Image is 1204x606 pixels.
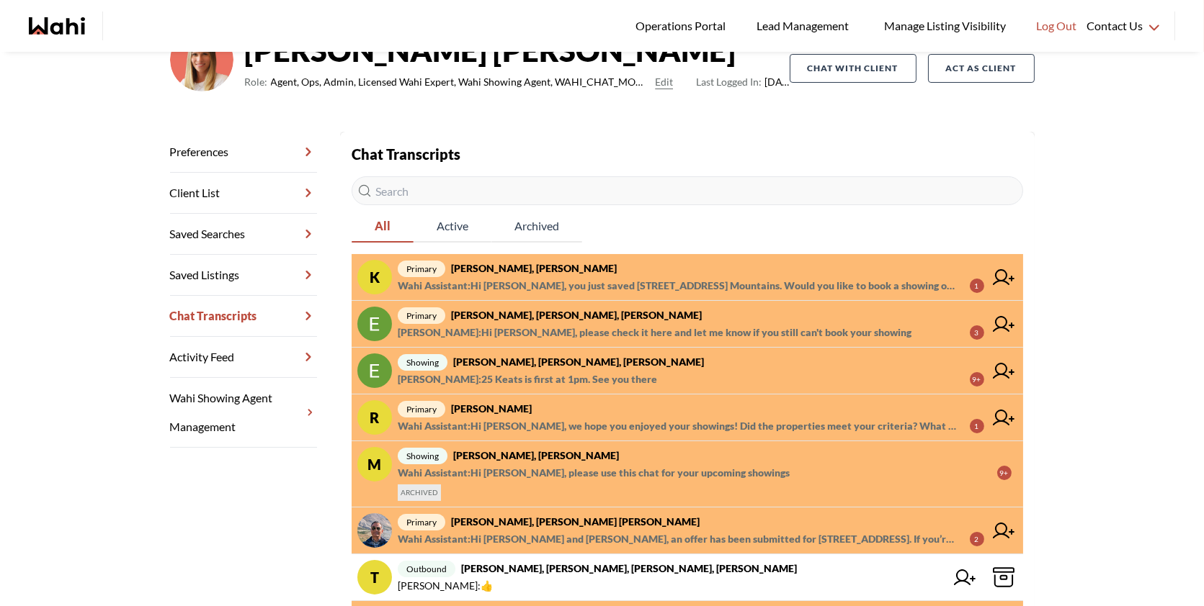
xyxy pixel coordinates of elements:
span: Wahi Assistant : Hi [PERSON_NAME], we hope you enjoyed your showings! Did the properties meet you... [398,417,958,435]
img: 0f07b375cde2b3f9.png [170,28,233,91]
div: M [357,447,392,481]
a: Wahi homepage [29,17,85,35]
span: Active [414,211,491,241]
strong: [PERSON_NAME] [451,402,532,415]
a: Toutbound[PERSON_NAME], [PERSON_NAME], [PERSON_NAME], [PERSON_NAME][PERSON_NAME]:👍 [352,554,1023,601]
a: primary[PERSON_NAME], [PERSON_NAME] [PERSON_NAME]Wahi Assistant:Hi [PERSON_NAME] and [PERSON_NAME... [352,507,1023,554]
span: showing [398,448,447,464]
div: 9+ [970,372,984,386]
span: All [352,211,414,241]
span: [PERSON_NAME] : 👍 [398,577,493,594]
a: Saved Searches [170,214,317,255]
a: Activity Feed [170,337,317,378]
a: Preferences [170,132,317,173]
img: chat avatar [357,513,392,548]
button: Act as Client [928,54,1035,83]
strong: Chat Transcripts [352,145,460,163]
span: Manage Listing Visibility [880,17,1010,35]
div: 1 [970,419,984,433]
span: Archived [491,211,582,241]
strong: [PERSON_NAME], [PERSON_NAME] [453,449,619,461]
div: 2 [970,532,984,546]
strong: [PERSON_NAME], [PERSON_NAME], [PERSON_NAME] [453,356,704,368]
span: ARCHIVED [398,484,441,501]
div: 1 [970,279,984,293]
span: Lead Management [757,17,854,35]
img: chat avatar [357,307,392,341]
input: Search [352,176,1023,205]
a: Mshowing[PERSON_NAME], [PERSON_NAME]Wahi Assistant:Hi [PERSON_NAME], please use this chat for you... [352,441,1023,507]
span: Last Logged In: [696,76,762,88]
a: Saved Listings [170,255,317,296]
span: primary [398,307,445,324]
span: [PERSON_NAME] : 25 Keats is first at 1pm. See you there [398,371,657,388]
div: 3 [970,325,984,340]
button: Archived [491,211,582,243]
img: chat avatar [357,353,392,388]
a: Wahi Showing Agent Management [170,378,317,448]
span: [PERSON_NAME] : Hi [PERSON_NAME], please check it here and let me know if you still can't book yo... [398,324,911,341]
div: k [357,260,392,294]
strong: [PERSON_NAME], [PERSON_NAME], [PERSON_NAME] [451,309,702,321]
a: Rprimary[PERSON_NAME]Wahi Assistant:Hi [PERSON_NAME], we hope you enjoyed your showings! Did the ... [352,394,1023,441]
a: kprimary[PERSON_NAME], [PERSON_NAME]Wahi Assistant:Hi [PERSON_NAME], you just saved [STREET_ADDRE... [352,254,1023,301]
button: All [352,211,414,243]
span: Wahi Assistant : Hi [PERSON_NAME], please use this chat for your upcoming showings [398,464,790,481]
span: Log Out [1036,17,1076,35]
strong: [PERSON_NAME], [PERSON_NAME], [PERSON_NAME], [PERSON_NAME] [461,562,797,574]
div: T [357,560,392,594]
a: primary[PERSON_NAME], [PERSON_NAME], [PERSON_NAME][PERSON_NAME]:Hi [PERSON_NAME], please check it... [352,301,1023,348]
span: Agent, Ops, Admin, Licensed Wahi Expert, Wahi Showing Agent, WAHI_CHAT_MODERATOR [271,73,650,91]
span: primary [398,514,445,530]
span: Wahi Assistant : Hi [PERSON_NAME] and [PERSON_NAME], an offer has been submitted for [STREET_ADDR... [398,530,958,548]
div: R [357,400,392,435]
a: Chat Transcripts [170,296,317,337]
span: showing [398,354,447,371]
span: primary [398,401,445,417]
span: Wahi Assistant : Hi [PERSON_NAME], you just saved [STREET_ADDRESS] Mountains. Would you like to b... [398,277,958,294]
button: Edit [655,73,673,91]
a: Client List [170,173,317,214]
span: Operations Portal [636,17,731,35]
span: outbound [398,561,455,577]
span: [DATE] [696,73,789,91]
span: Role: [245,73,268,91]
a: showing[PERSON_NAME], [PERSON_NAME], [PERSON_NAME][PERSON_NAME]:25 Keats is first at 1pm. See you... [352,348,1023,394]
button: Chat with client [790,54,917,83]
strong: [PERSON_NAME], [PERSON_NAME] [PERSON_NAME] [451,515,700,528]
button: Active [414,211,491,243]
strong: [PERSON_NAME], [PERSON_NAME] [451,262,617,274]
span: primary [398,261,445,277]
div: 9+ [997,466,1012,480]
